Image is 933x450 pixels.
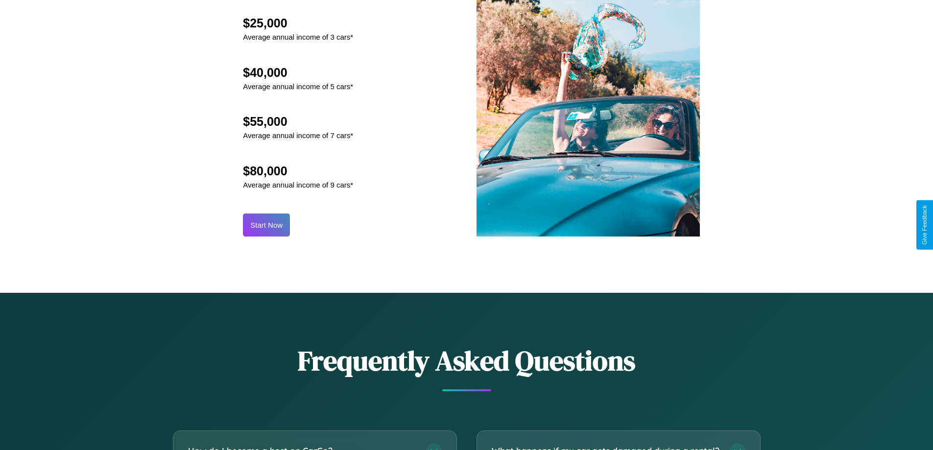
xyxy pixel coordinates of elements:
[243,213,290,237] button: Start Now
[921,205,928,245] div: Give Feedback
[243,16,353,30] h2: $25,000
[243,80,353,93] p: Average annual income of 5 cars*
[243,178,353,191] p: Average annual income of 9 cars*
[173,342,761,379] h2: Frequently Asked Questions
[243,66,353,80] h2: $40,000
[243,115,353,129] h2: $55,000
[243,30,353,44] p: Average annual income of 3 cars*
[243,129,353,142] p: Average annual income of 7 cars*
[243,164,353,178] h2: $80,000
